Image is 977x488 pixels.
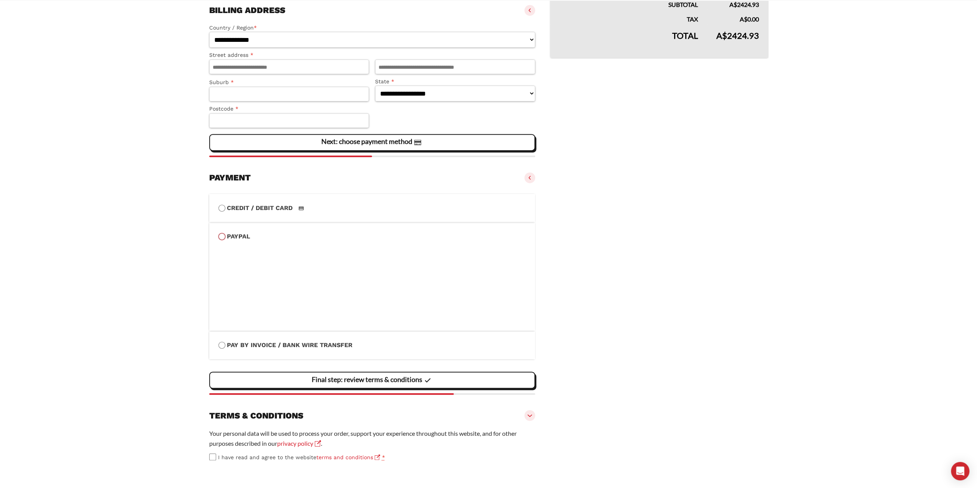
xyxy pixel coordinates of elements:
[316,454,380,460] a: terms and conditions
[951,462,969,480] div: Open Intercom Messenger
[218,242,526,322] fieldset: Payment Info
[209,104,369,113] label: Postcode
[729,1,737,8] span: A$
[218,233,225,240] input: PayPal
[716,30,727,41] span: A$
[209,410,303,421] h3: Terms & conditions
[209,453,216,460] input: I have read and agree to the websiteterms and conditions *
[740,15,747,23] span: A$
[209,372,536,389] vaadin-button: Final step: review terms & conditions
[740,15,759,23] bdi: 0.00
[209,134,536,151] vaadin-button: Next: choose payment method
[551,10,707,24] th: Tax
[716,30,759,41] bdi: 2424.93
[218,340,526,350] label: Pay by Invoice / Bank Wire Transfer
[209,5,285,16] h3: Billing address
[209,78,369,87] label: Suburb
[218,454,380,460] span: I have read and agree to the website
[382,454,385,460] abbr: required
[277,440,321,447] a: privacy policy
[375,77,535,86] label: State
[551,24,707,58] th: Total
[218,232,526,242] label: PayPal
[209,172,251,183] h3: Payment
[218,203,526,213] label: Credit / Debit Card
[218,342,225,349] input: Pay by Invoice / Bank Wire Transfer
[294,203,308,213] img: Credit / Debit Card
[209,428,536,448] p: Your personal data will be used to process your order, support your experience throughout this we...
[218,249,526,310] iframe: PayPal
[218,205,225,212] input: Credit / Debit CardCredit / Debit Card
[729,1,759,8] bdi: 2424.93
[209,23,536,32] label: Country / Region
[209,51,369,60] label: Street address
